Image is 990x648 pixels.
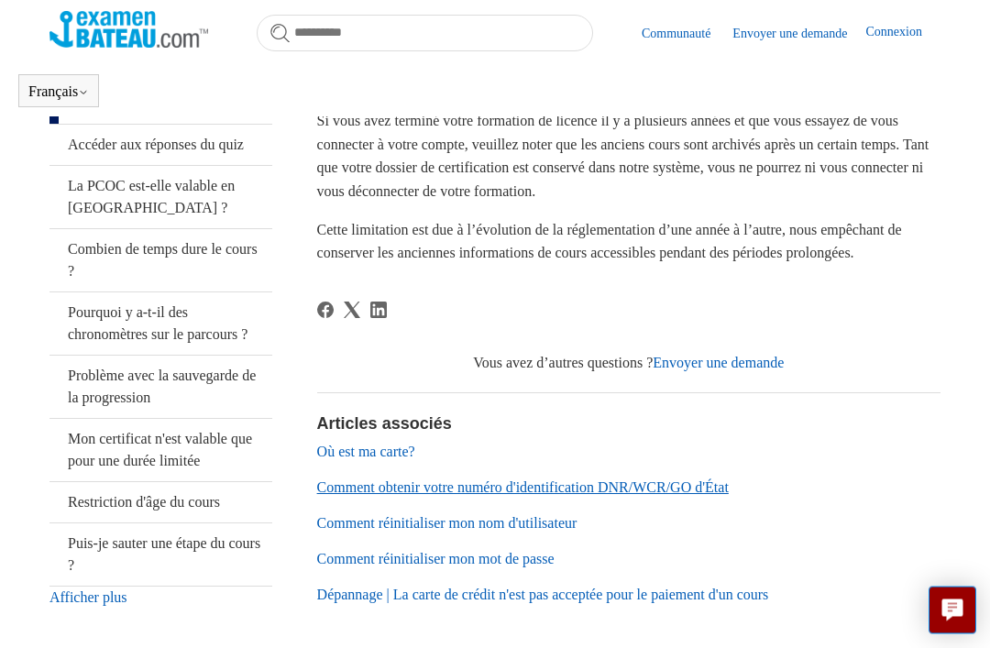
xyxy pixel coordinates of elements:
a: Dépannage | La carte de crédit n'est pas acceptée pour le paiement d'un cours [317,588,769,603]
a: Pourquoi y a-t-il des chronomètres sur le parcours ? [49,293,272,356]
button: Live chat [929,587,976,634]
svg: Partager cette page sur X Corp [344,302,360,319]
a: LinkedIn [370,302,387,319]
a: Connexion [866,22,940,44]
a: Restriction d'âge du cours [49,483,272,523]
p: Cette limitation est due à l’évolution de la réglementation d’une année à l’autre, nous empêchant... [317,219,940,266]
h2: Articles associés [317,412,940,437]
a: Accéder aux réponses du quiz [49,126,272,166]
a: Comment réinitialiser mon mot de passe [317,552,555,567]
a: Mon certificat n'est valable que pour une durée limitée [49,420,272,482]
a: Combien de temps dure le cours ? [49,230,272,292]
div: Vous avez d’autres questions ? [317,353,940,375]
a: X Corp [344,302,360,319]
a: Envoyer une demande [653,356,784,371]
a: Où est ma carte? [317,445,415,460]
a: Afficher plus [49,590,127,606]
a: Comment obtenir votre numéro d'identification DNR/WCR/GO d'État [317,480,729,496]
svg: Partager cette page sur LinkedIn [370,302,387,319]
img: Page d’accueil du Centre d’aide Examen Bateau [49,11,208,48]
input: Rechercher [257,15,593,51]
a: Envoyer une demande [732,24,865,43]
svg: Partager cette page sur Facebook [317,302,334,319]
a: Facebook [317,302,334,319]
a: La PCOC est-elle valable en [GEOGRAPHIC_DATA] ? [49,167,272,229]
p: Si vous avez terminé votre formation de licence il y a plusieurs années et que vous essayez de vo... [317,110,940,203]
button: Français [28,83,89,100]
a: Problème avec la sauvegarde de la progression [49,357,272,419]
a: Communauté [642,24,729,43]
a: Comment réinitialiser mon nom d'utilisateur [317,516,577,532]
a: Puis-je sauter une étape du cours ? [49,524,272,587]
